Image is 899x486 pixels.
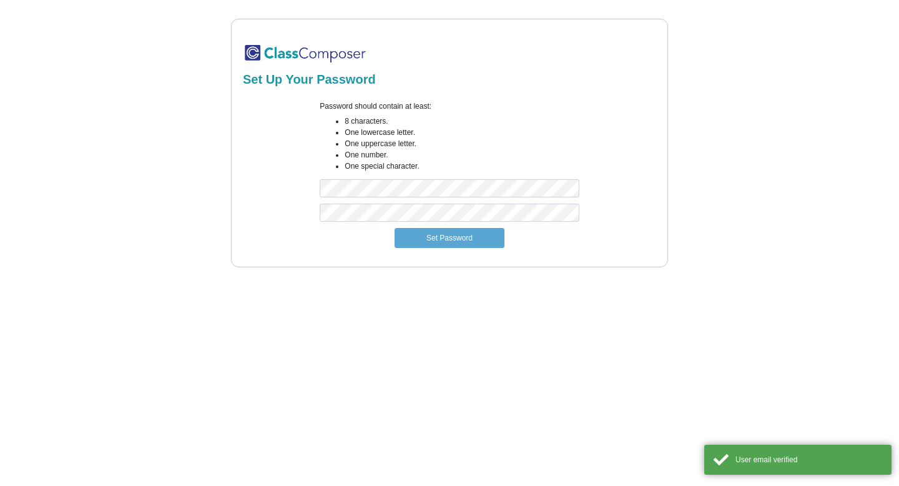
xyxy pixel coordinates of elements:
div: User email verified [735,454,882,465]
label: Password should contain at least: [320,101,431,112]
li: 8 characters. [345,116,579,127]
button: Set Password [395,228,504,248]
li: One number. [345,149,579,161]
li: One lowercase letter. [345,127,579,138]
li: One uppercase letter. [345,138,579,149]
li: One special character. [345,161,579,172]
h2: Set Up Your Password [243,72,656,87]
